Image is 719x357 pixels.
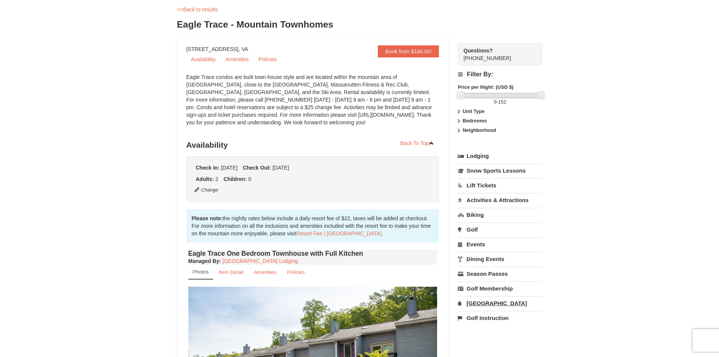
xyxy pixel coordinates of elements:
[221,165,237,171] span: [DATE]
[296,230,382,236] a: Resort Fee | [GEOGRAPHIC_DATA]
[254,269,277,275] small: Amenities
[188,265,213,280] a: Photos
[458,223,542,236] a: Golf
[458,98,542,106] label: -
[196,176,214,182] strong: Adults:
[196,165,220,171] strong: Check In:
[216,176,219,182] span: 2
[249,265,282,280] a: Amenities
[463,47,528,61] span: [PHONE_NUMBER]
[458,208,542,222] a: Biking
[243,165,271,171] strong: Check Out:
[458,311,542,325] a: Golf Instruction
[188,258,221,264] strong: :
[248,176,251,182] span: 0
[194,186,219,194] button: Change
[498,99,507,105] span: 152
[458,71,542,78] h4: Filter By:
[254,54,281,65] a: Policies
[458,84,513,90] strong: Price per Night: (USD $)
[458,281,542,295] a: Golf Membership
[177,17,542,32] h3: Eagle Trace - Mountain Townhomes
[458,267,542,281] a: Season Passes
[463,48,493,54] strong: Questions?
[458,252,542,266] a: Dining Events
[186,138,439,153] h3: Availability
[282,265,309,280] a: Policies
[188,258,219,264] span: Managed By
[186,209,439,243] div: the nightly rates below include a daily resort fee of $22, taxes will be added at checkout. For m...
[219,269,243,275] small: Item Detail
[177,6,218,12] a: <<Back to results
[223,258,298,264] a: [GEOGRAPHIC_DATA] Lodging
[186,54,220,65] a: Availability
[463,108,485,114] strong: Unit Type
[188,250,437,257] h4: Eagle Trace One Bedroom Townhouse with Full Kitchen
[192,215,223,221] strong: Please note:
[458,164,542,178] a: Snow Sports Lessons
[458,296,542,310] a: [GEOGRAPHIC_DATA]
[463,118,487,124] strong: Bedrooms
[214,265,248,280] a: Item Detail
[458,149,542,163] a: Lodging
[186,73,439,134] div: Eagle Trace condos are built town-house style and are located within the mountain area of [GEOGRA...
[458,237,542,251] a: Events
[396,138,439,149] a: Back To Top
[458,178,542,192] a: Lift Tickets
[378,45,439,57] a: Book from $166.00!
[223,176,246,182] strong: Children:
[287,269,305,275] small: Policies
[193,269,209,275] small: Photos
[463,127,496,133] strong: Neighborhood
[221,54,253,65] a: Amenities
[458,193,542,207] a: Activities & Attractions
[273,165,289,171] span: [DATE]
[494,99,496,105] span: 0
